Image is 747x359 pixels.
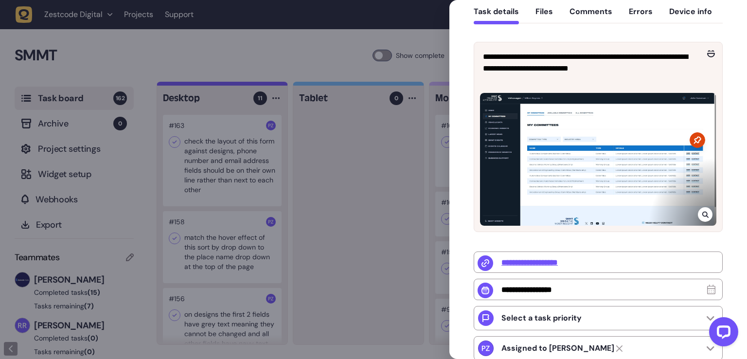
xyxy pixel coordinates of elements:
[669,7,712,24] button: Device info
[501,313,582,323] p: Select a task priority
[629,7,653,24] button: Errors
[474,7,519,24] button: Task details
[501,343,614,353] strong: Paris Zisis
[701,313,742,354] iframe: LiveChat chat widget
[535,7,553,24] button: Files
[569,7,612,24] button: Comments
